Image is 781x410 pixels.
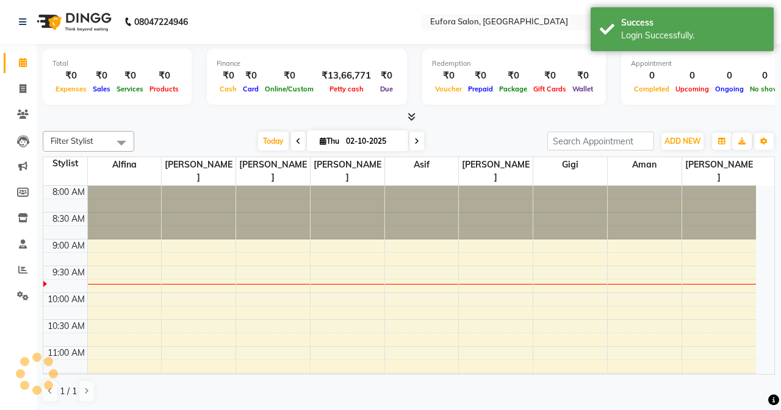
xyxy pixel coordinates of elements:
[377,85,396,93] span: Due
[317,136,342,146] span: Thu
[240,69,262,83] div: ₹0
[134,5,188,39] b: 08047224946
[217,85,240,93] span: Cash
[547,132,654,150] input: Search Appointment
[258,132,289,150] span: Today
[51,136,93,146] span: Filter Stylist
[569,85,596,93] span: Wallet
[50,239,87,252] div: 9:00 AM
[45,347,87,359] div: 11:00 AM
[52,58,182,69] div: Total
[45,293,87,306] div: 10:00 AM
[672,69,712,83] div: 0
[311,157,384,185] span: [PERSON_NAME]
[90,85,113,93] span: Sales
[432,69,465,83] div: ₹0
[45,373,87,386] div: 11:30 AM
[50,213,87,225] div: 8:30 AM
[533,157,607,172] span: Gigi
[113,69,146,83] div: ₹0
[43,157,87,170] div: Stylist
[496,69,530,83] div: ₹0
[672,85,712,93] span: Upcoming
[712,69,747,83] div: 0
[326,85,367,93] span: Petty cash
[45,320,87,333] div: 10:30 AM
[530,69,569,83] div: ₹0
[146,69,182,83] div: ₹0
[262,85,317,93] span: Online/Custom
[50,266,87,279] div: 9:30 AM
[496,85,530,93] span: Package
[52,69,90,83] div: ₹0
[465,69,496,83] div: ₹0
[50,186,87,199] div: 8:00 AM
[569,69,596,83] div: ₹0
[317,69,376,83] div: ₹13,66,771
[664,136,700,146] span: ADD NEW
[621,16,765,29] div: Success
[432,85,465,93] span: Voucher
[162,157,236,185] span: [PERSON_NAME]
[459,157,533,185] span: [PERSON_NAME]
[376,69,397,83] div: ₹0
[342,132,403,150] input: 2025-10-02
[90,69,113,83] div: ₹0
[712,85,747,93] span: Ongoing
[682,157,756,185] span: [PERSON_NAME]
[631,69,672,83] div: 0
[217,69,240,83] div: ₹0
[631,85,672,93] span: Completed
[88,157,162,172] span: Alfina
[661,133,704,150] button: ADD NEW
[240,85,262,93] span: Card
[31,5,115,39] img: logo
[113,85,146,93] span: Services
[60,385,77,398] span: 1 / 1
[385,157,459,172] span: Asif
[262,69,317,83] div: ₹0
[530,85,569,93] span: Gift Cards
[217,58,397,69] div: Finance
[146,85,182,93] span: Products
[236,157,310,185] span: [PERSON_NAME]
[608,157,682,172] span: Aman
[52,85,90,93] span: Expenses
[621,29,765,42] div: Login Successfully.
[465,85,496,93] span: Prepaid
[432,58,596,69] div: Redemption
